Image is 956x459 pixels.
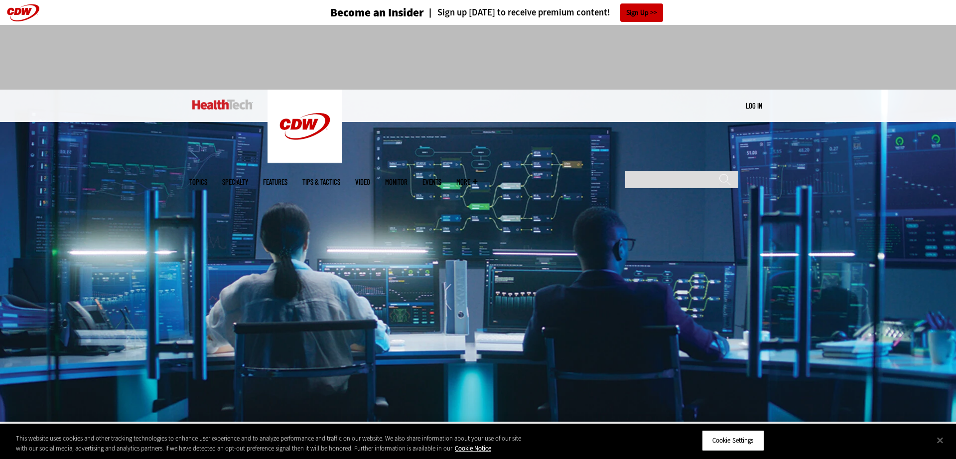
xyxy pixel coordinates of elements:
div: User menu [746,101,762,111]
img: Home [192,100,253,110]
a: Features [263,178,287,186]
a: Become an Insider [293,7,424,18]
iframe: advertisement [297,35,660,80]
button: Close [929,429,951,451]
div: This website uses cookies and other tracking technologies to enhance user experience and to analy... [16,434,526,453]
a: More information about your privacy [455,444,491,453]
a: Events [422,178,441,186]
a: Log in [746,101,762,110]
a: Video [355,178,370,186]
a: Sign Up [620,3,663,22]
h3: Become an Insider [330,7,424,18]
a: MonITor [385,178,408,186]
span: Topics [189,178,207,186]
img: Home [268,90,342,163]
span: More [456,178,477,186]
a: Tips & Tactics [302,178,340,186]
button: Cookie Settings [702,430,764,451]
a: CDW [268,155,342,166]
span: Specialty [222,178,248,186]
a: Sign up [DATE] to receive premium content! [424,8,610,17]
